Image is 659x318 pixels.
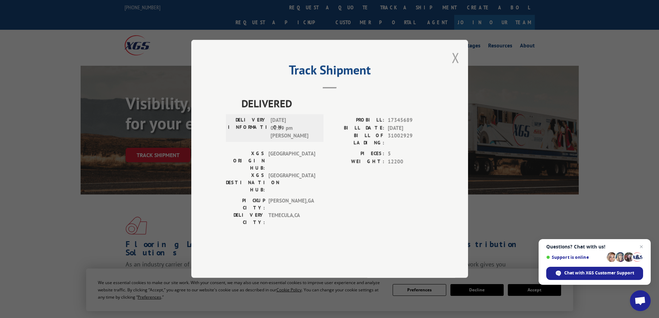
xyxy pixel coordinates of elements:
[388,117,433,125] span: 17345689
[241,96,433,111] span: DELIVERED
[330,150,384,158] label: PIECES:
[268,212,315,226] span: TEMECULA , CA
[388,158,433,166] span: 12200
[630,290,651,311] div: Open chat
[330,124,384,132] label: BILL DATE:
[452,48,459,67] button: Close modal
[226,65,433,78] h2: Track Shipment
[388,132,433,147] span: 31002929
[226,150,265,172] label: XGS ORIGIN HUB:
[268,150,315,172] span: [GEOGRAPHIC_DATA]
[271,117,317,140] span: [DATE] 02:59 pm [PERSON_NAME]
[388,124,433,132] span: [DATE]
[268,197,315,212] span: [PERSON_NAME] , GA
[330,117,384,125] label: PROBILL:
[546,267,643,280] div: Chat with XGS Customer Support
[330,158,384,166] label: WEIGHT:
[546,244,643,249] span: Questions? Chat with us!
[330,132,384,147] label: BILL OF LADING:
[388,150,433,158] span: 5
[226,197,265,212] label: PICKUP CITY:
[226,172,265,194] label: XGS DESTINATION HUB:
[637,243,646,251] span: Close chat
[546,255,604,260] span: Support is online
[268,172,315,194] span: [GEOGRAPHIC_DATA]
[228,117,267,140] label: DELIVERY INFORMATION:
[226,212,265,226] label: DELIVERY CITY:
[564,270,634,276] span: Chat with XGS Customer Support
